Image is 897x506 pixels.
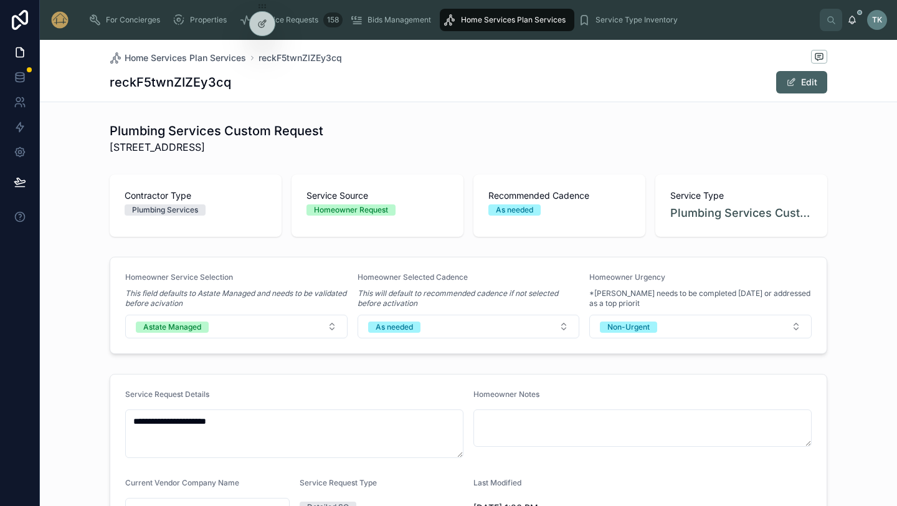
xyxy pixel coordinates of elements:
[125,478,239,487] span: Current Vendor Company Name
[670,189,812,202] span: Service Type
[358,272,468,282] span: Homeowner Selected Cadence
[85,9,169,31] a: For Concierges
[143,322,201,333] div: Astate Managed
[125,389,209,399] span: Service Request Details
[488,189,630,202] span: Recommended Cadence
[50,10,70,30] img: App logo
[589,315,812,338] button: Select Button
[110,122,323,140] h1: Plumbing Services Custom Request
[125,315,348,338] button: Select Button
[589,289,812,308] span: *[PERSON_NAME] needs to be completed [DATE] or addressed as a top priorit
[358,315,580,338] button: Select Button
[110,140,323,155] span: [STREET_ADDRESS]
[376,322,413,333] div: As needed
[125,289,348,308] em: This field defaults to Astate Managed and needs to be validated before acivation
[125,52,246,64] span: Home Services Plan Services
[235,9,346,31] a: Service Requests158
[496,204,533,216] div: As needed
[872,15,882,25] span: TK
[461,15,566,25] span: Home Services Plan Services
[132,204,198,216] div: Plumbing Services
[106,15,160,25] span: For Concierges
[259,52,342,64] a: reckF5twnZIZEy3cq
[368,15,431,25] span: Bids Management
[346,9,440,31] a: Bids Management
[574,9,686,31] a: Service Type Inventory
[440,9,574,31] a: Home Services Plan Services
[776,71,827,93] button: Edit
[125,272,233,282] span: Homeowner Service Selection
[300,478,377,487] span: Service Request Type
[607,322,650,333] div: Non-Urgent
[589,272,665,282] span: Homeowner Urgency
[358,289,580,308] em: This will default to recommended cadence if not selected before activation
[257,15,318,25] span: Service Requests
[596,15,678,25] span: Service Type Inventory
[80,6,820,34] div: scrollable content
[169,9,235,31] a: Properties
[670,204,812,222] a: Plumbing Services Custom Request
[314,204,388,216] div: Homeowner Request
[110,74,231,91] h1: reckF5twnZIZEy3cq
[323,12,343,27] div: 158
[190,15,227,25] span: Properties
[473,478,521,487] span: Last Modified
[125,189,267,202] span: Contractor Type
[306,189,448,202] span: Service Source
[110,52,246,64] a: Home Services Plan Services
[473,389,539,399] span: Homeowner Notes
